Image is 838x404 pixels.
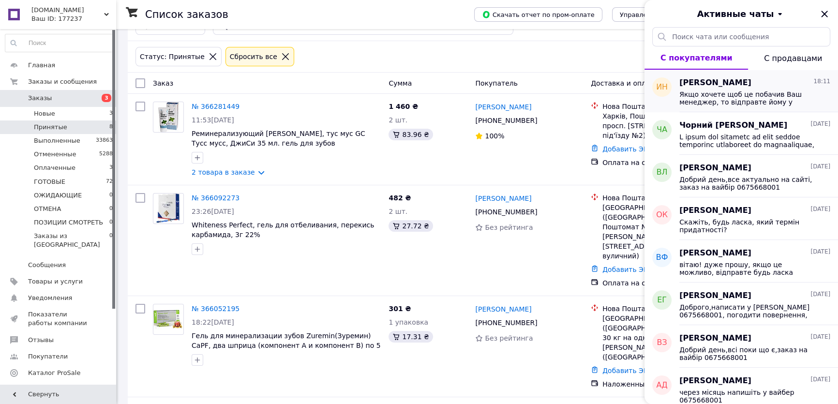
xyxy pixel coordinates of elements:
[96,136,113,145] span: 33863
[153,102,184,133] a: Фото товару
[810,290,830,299] span: [DATE]
[31,6,104,15] span: URANCLUB.COM.UA
[28,369,80,377] span: Каталог ProSale
[679,77,751,89] span: [PERSON_NAME]
[192,332,381,359] span: Гель для минерализации зубов Zuremin(Зуремин) CaPF, два шприца (компонент A и компонент B) по 5 мл.
[656,380,667,391] span: АД
[679,133,817,149] span: L ipsum dol sitametc ad elit seddoe temporinc utlaboreet do magnaaliquae, adminimv qu no exercita...
[697,8,774,20] span: Активные чаты
[192,208,234,215] span: 23:26[DATE]
[158,102,178,132] img: Фото товару
[602,158,721,167] div: Оплата на счет
[153,79,173,87] span: Заказ
[602,304,721,314] div: Нова Пошта
[591,79,658,87] span: Доставка и оплата
[644,70,838,112] button: ИН[PERSON_NAME]18:11Якщо хочете щоб це побачив Ваш менеджер, то відправте йому у вайбері
[28,94,52,103] span: Заказы
[602,278,721,288] div: Оплата на счет
[679,375,751,387] span: [PERSON_NAME]
[679,248,751,259] span: [PERSON_NAME]
[819,8,830,20] button: Закрыть
[473,316,539,329] div: [PHONE_NUMBER]
[644,240,838,283] button: ВФ[PERSON_NAME][DATE]вітаю! дуже прошу, якщо це можливо, відправте будь ласка сьогодні. на пʼятни...
[679,218,817,234] span: Скажіть, будь ласка, який термін придатності?
[138,51,207,62] div: Статус: Принятые
[106,178,113,186] span: 72
[28,61,55,70] span: Главная
[813,77,830,86] span: 18:11
[475,194,531,203] a: [PERSON_NAME]
[145,9,228,20] h1: Список заказов
[34,109,55,118] span: Новые
[602,379,721,389] div: Наложенный платеж
[657,337,667,348] span: ВЗ
[657,124,667,135] span: ЧА
[31,15,116,23] div: Ваш ID: 177237
[679,333,751,344] span: [PERSON_NAME]
[389,103,418,110] span: 1 460 ₴
[389,331,433,343] div: 17.31 ₴
[34,218,103,227] span: ПОЗИЦИИ СМОТРЕТЬ
[679,346,817,361] span: Добрий день,всі поки що є,заказ на вайбір 0675668001
[679,290,751,301] span: [PERSON_NAME]
[602,203,721,261] div: [GEOGRAPHIC_DATA] ([GEOGRAPHIC_DATA].), Поштомат №45010: вул. [PERSON_NAME][STREET_ADDRESS] (ЖК в...
[810,375,830,384] span: [DATE]
[34,232,109,249] span: Заказы из [GEOGRAPHIC_DATA]
[656,252,668,263] span: ВФ
[644,46,748,70] button: С покупателями
[602,193,721,203] div: Нова Пошта
[656,209,668,221] span: ОК
[5,34,113,52] input: Поиск
[34,150,76,159] span: Отмененные
[28,352,68,361] span: Покупатели
[228,51,279,62] div: Сбросить все
[109,109,113,118] span: 3
[34,178,65,186] span: ГОТОВЫЕ
[810,163,830,171] span: [DATE]
[679,120,787,131] span: Чорний [PERSON_NAME]
[485,334,533,342] span: Без рейтинга
[657,295,667,306] span: ЕГ
[656,167,667,178] span: ВЛ
[473,114,539,127] div: [PHONE_NUMBER]
[644,155,838,197] button: ВЛ[PERSON_NAME][DATE]Добрий день,все актуально на сайті, заказ на вайбір 0675668001
[109,232,113,249] span: 0
[389,220,433,232] div: 27.72 ₴
[192,194,239,202] a: № 366092273
[602,145,648,153] a: Добавить ЭН
[192,103,239,110] a: № 366281449
[679,163,751,174] span: [PERSON_NAME]
[679,176,817,191] span: Добрий день,все актуально на сайті, заказ на вайбір 0675668001
[192,116,234,124] span: 11:53[DATE]
[679,90,817,106] span: Якщо хочете щоб це побачив Ваш менеджер, то відправте йому у вайбері
[748,46,838,70] button: С продавцами
[602,111,721,140] div: Харків, Поштомат №43488: просп. [STREET_ADDRESS] (Біля під'їзду №2)
[475,304,531,314] a: [PERSON_NAME]
[764,54,822,63] span: С продавцами
[473,205,539,219] div: [PHONE_NUMBER]
[652,27,830,46] input: Поиск чата или сообщения
[192,130,365,147] a: Реминерализующий [PERSON_NAME], тус мус GC Тусс мусс, ДжиСи 35 мл. гель для зубов
[109,191,113,200] span: 0
[153,193,184,224] a: Фото товару
[28,310,90,328] span: Показатели работы компании
[389,318,428,326] span: 1 упаковка
[810,333,830,341] span: [DATE]
[602,314,721,362] div: [GEOGRAPHIC_DATA] ([GEOGRAPHIC_DATA].), №27 (до 30 кг на одно место): просп. [PERSON_NAME], 13в (...
[109,123,113,132] span: 8
[644,112,838,155] button: ЧАЧорний [PERSON_NAME][DATE]L ipsum dol sitametc ad elit seddoe temporinc utlaboreet do magnaaliq...
[644,325,838,368] button: ВЗ[PERSON_NAME][DATE]Добрий день,всі поки що є,заказ на вайбір 0675668001
[810,248,830,256] span: [DATE]
[34,164,75,172] span: Оплаченные
[389,194,411,202] span: 482 ₴
[153,194,183,224] img: Фото товару
[474,7,602,22] button: Скачать отчет по пром-оплате
[34,123,67,132] span: Принятые
[389,129,433,140] div: 83.96 ₴
[28,336,54,344] span: Отзывы
[109,164,113,172] span: 3
[475,79,518,87] span: Покупатель
[482,10,595,19] span: Скачать отчет по пром-оплате
[389,116,407,124] span: 2 шт.
[28,277,83,286] span: Товары и услуги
